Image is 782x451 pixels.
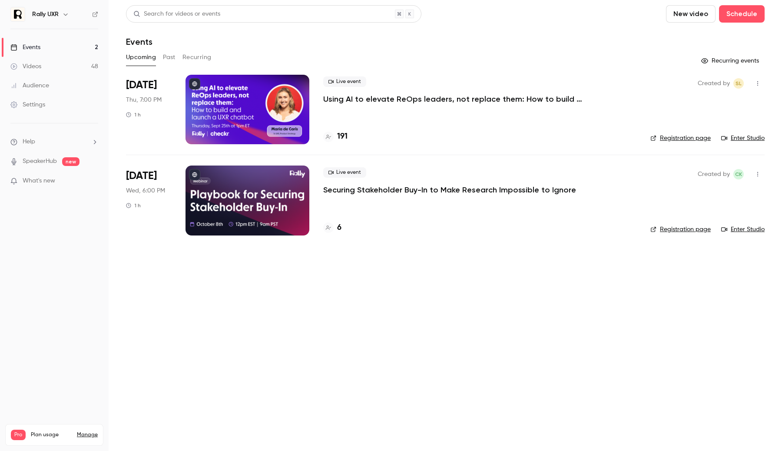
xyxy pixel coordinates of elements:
button: Recurring events [697,54,765,68]
span: Help [23,137,35,146]
button: New video [666,5,716,23]
a: 191 [323,131,348,143]
li: help-dropdown-opener [10,137,98,146]
a: Enter Studio [721,225,765,234]
span: Live event [323,76,366,87]
h6: Rally UXR [32,10,59,19]
span: Thu, 7:00 PM [126,96,162,104]
a: Using AI to elevate ReOps leaders, not replace them: How to build and launch a UXR chatbot [323,94,584,104]
span: [DATE] [126,169,157,183]
div: Search for videos or events [133,10,220,19]
span: Plan usage [31,431,72,438]
a: Registration page [650,225,711,234]
h4: 191 [337,131,348,143]
div: Events [10,43,40,52]
h4: 6 [337,222,341,234]
span: Sydney Lawson [733,78,744,89]
iframe: Noticeable Trigger [88,177,98,185]
div: Videos [10,62,41,71]
h1: Events [126,36,152,47]
span: CK [735,169,742,179]
a: Securing Stakeholder Buy-In to Make Research Impossible to Ignore [323,185,576,195]
div: 1 h [126,202,141,209]
button: Upcoming [126,50,156,64]
div: 1 h [126,111,141,118]
img: Rally UXR [11,7,25,21]
div: Sep 25 Thu, 1:00 PM (America/Toronto) [126,75,172,144]
span: [DATE] [126,78,157,92]
a: Enter Studio [721,134,765,143]
a: 6 [323,222,341,234]
span: Caroline Kearney [733,169,744,179]
div: Oct 8 Wed, 12:00 PM (America/New York) [126,166,172,235]
div: Settings [10,100,45,109]
span: Wed, 6:00 PM [126,186,165,195]
a: Registration page [650,134,711,143]
button: Schedule [719,5,765,23]
a: Manage [77,431,98,438]
span: Live event [323,167,366,178]
span: Pro [11,430,26,440]
div: Audience [10,81,49,90]
span: Created by [698,169,730,179]
a: SpeakerHub [23,157,57,166]
button: Past [163,50,176,64]
button: Recurring [182,50,212,64]
span: What's new [23,176,55,186]
span: Created by [698,78,730,89]
span: SL [736,78,742,89]
span: new [62,157,80,166]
